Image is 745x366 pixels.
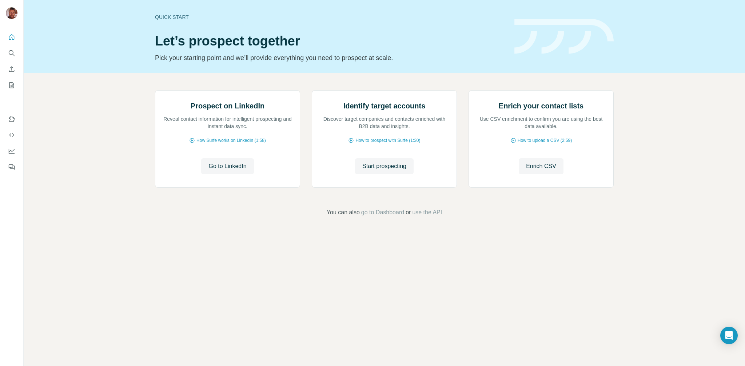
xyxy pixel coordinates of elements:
button: Dashboard [6,144,17,158]
h2: Prospect on LinkedIn [191,101,264,111]
span: You can also [327,208,360,217]
button: Start prospecting [355,158,414,174]
img: Avatar [6,7,17,19]
p: Pick your starting point and we’ll provide everything you need to prospect at scale. [155,53,506,63]
span: How to upload a CSV (2:59) [518,137,572,144]
h2: Identify target accounts [343,101,426,111]
button: My lists [6,79,17,92]
h1: Let’s prospect together [155,34,506,48]
p: Reveal contact information for intelligent prospecting and instant data sync. [163,115,292,130]
span: How Surfe works on LinkedIn (1:58) [196,137,266,144]
button: Search [6,47,17,60]
p: Discover target companies and contacts enriched with B2B data and insights. [319,115,449,130]
button: use the API [412,208,442,217]
span: Enrich CSV [526,162,556,171]
div: Open Intercom Messenger [720,327,738,344]
h2: Enrich your contact lists [499,101,583,111]
button: Quick start [6,31,17,44]
button: Use Surfe on LinkedIn [6,112,17,126]
div: Quick start [155,13,506,21]
span: Start prospecting [362,162,406,171]
button: Enrich CSV [6,63,17,76]
button: go to Dashboard [361,208,404,217]
img: banner [514,19,614,54]
span: or [406,208,411,217]
span: How to prospect with Surfe (1:30) [355,137,420,144]
button: Enrich CSV [519,158,563,174]
button: Use Surfe API [6,128,17,142]
button: Feedback [6,160,17,174]
p: Use CSV enrichment to confirm you are using the best data available. [476,115,606,130]
span: Go to LinkedIn [208,162,246,171]
button: Go to LinkedIn [201,158,254,174]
